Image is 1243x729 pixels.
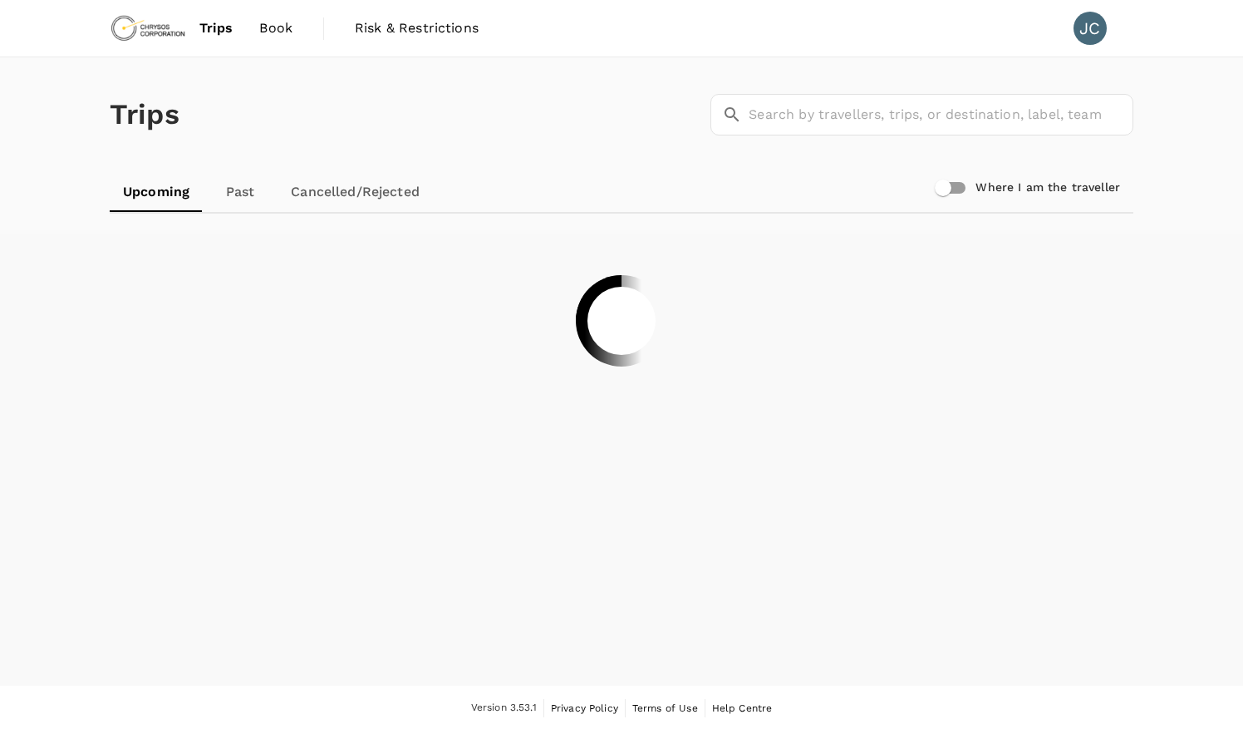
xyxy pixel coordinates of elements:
[632,699,698,717] a: Terms of Use
[203,172,278,212] a: Past
[712,699,773,717] a: Help Centre
[551,699,618,717] a: Privacy Policy
[1073,12,1107,45] div: JC
[110,172,203,212] a: Upcoming
[355,18,479,38] span: Risk & Restrictions
[110,10,186,47] img: Chrysos Corporation
[975,179,1120,197] h6: Where I am the traveller
[749,94,1133,135] input: Search by travellers, trips, or destination, label, team
[110,57,179,172] h1: Trips
[712,702,773,714] span: Help Centre
[471,700,537,717] span: Version 3.53.1
[278,172,433,212] a: Cancelled/Rejected
[551,702,618,714] span: Privacy Policy
[199,18,233,38] span: Trips
[632,702,698,714] span: Terms of Use
[259,18,292,38] span: Book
